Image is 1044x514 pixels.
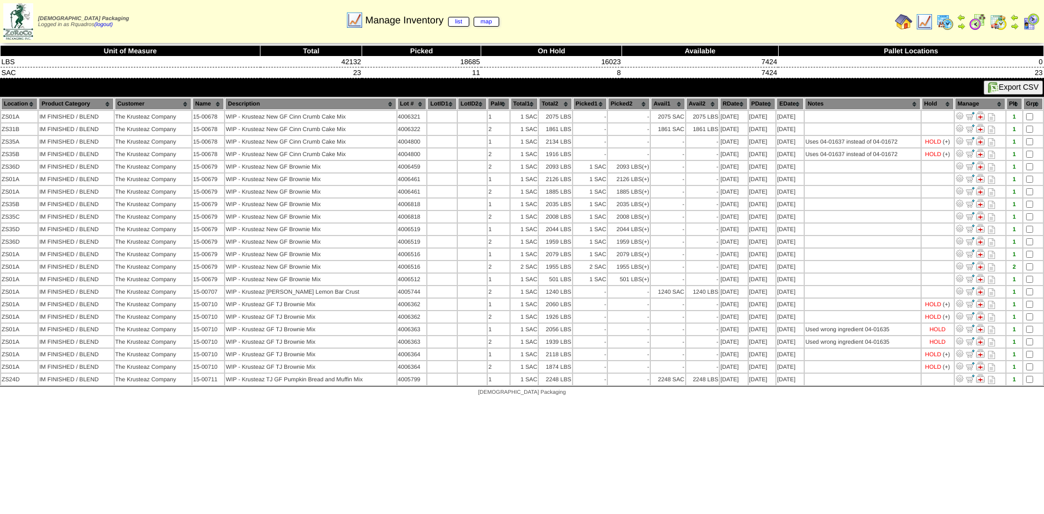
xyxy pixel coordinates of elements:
td: [DATE] [776,111,804,122]
td: 2 [488,148,509,160]
td: The Krusteaz Company [115,211,191,222]
img: home.gif [895,13,912,30]
td: [DATE] [720,174,748,185]
td: 1861 SAC [651,123,685,135]
th: Unit of Measure [1,46,260,57]
td: 4006461 [397,174,427,185]
i: Note [988,151,995,159]
td: - [608,148,650,160]
td: - [651,211,685,222]
span: Manage Inventory [365,15,499,26]
div: HOLD [925,151,941,158]
div: 1 [1007,201,1022,208]
div: (+) [943,151,950,158]
td: [DATE] [749,136,776,147]
td: 2035 LBS [539,199,571,210]
img: Move [966,124,974,133]
td: 2 [488,161,509,172]
td: [DATE] [749,174,776,185]
td: [DATE] [776,161,804,172]
img: excel.gif [988,82,999,93]
td: 1885 LBS [608,186,650,197]
td: [DATE] [776,148,804,160]
td: The Krusteaz Company [115,111,191,122]
td: The Krusteaz Company [115,161,191,172]
td: ZS01A [1,174,38,185]
td: IM FINISHED / BLEND [39,136,113,147]
td: 16023 [481,57,622,67]
td: The Krusteaz Company [115,148,191,160]
th: Picked2 [608,98,650,110]
img: Adjust [955,224,964,233]
td: 1 [488,174,509,185]
img: Manage Hold [976,362,985,370]
td: - [608,136,650,147]
img: Manage Hold [976,224,985,233]
td: 8 [481,67,622,78]
img: Manage Hold [976,199,985,208]
img: Manage Hold [976,299,985,308]
div: 1 [1007,139,1022,145]
td: 1 SAC [573,199,607,210]
td: [DATE] [720,123,748,135]
th: Location [1,98,38,110]
td: ZS35A [1,136,38,147]
td: LBS [1,57,260,67]
td: 1861 LBS [539,123,571,135]
td: 23 [260,67,362,78]
img: Adjust [955,299,964,308]
td: - [573,136,607,147]
td: - [651,136,685,147]
img: arrowleft.gif [957,13,966,22]
img: Adjust [955,262,964,270]
td: - [573,111,607,122]
th: Avail1 [651,98,685,110]
img: Manage Hold [976,274,985,283]
img: Adjust [955,274,964,283]
td: IM FINISHED / BLEND [39,148,113,160]
i: Note [988,201,995,209]
td: IM FINISHED / BLEND [39,174,113,185]
td: - [686,161,719,172]
td: 42132 [260,57,362,67]
td: [DATE] [720,161,748,172]
img: Move [966,262,974,270]
i: Note [988,213,995,221]
td: [DATE] [749,148,776,160]
img: line_graph.gif [346,11,363,29]
th: Description [225,98,396,110]
td: [DATE] [776,136,804,147]
td: 4006818 [397,199,427,210]
div: HOLD [925,139,941,145]
td: WIP - Krusteaz New GF Brownie Mix [225,211,396,222]
td: - [686,148,719,160]
th: Manage [955,98,1005,110]
td: IM FINISHED / BLEND [39,199,113,210]
th: Picked [362,46,481,57]
td: - [686,186,719,197]
img: calendarblend.gif [969,13,986,30]
img: Adjust [955,124,964,133]
th: Grp [1023,98,1043,110]
td: 7424 [622,67,778,78]
td: 1885 LBS [539,186,571,197]
td: [DATE] [776,123,804,135]
a: (logout) [94,22,113,28]
img: Manage Hold [976,374,985,383]
td: The Krusteaz Company [115,186,191,197]
img: Manage Hold [976,174,985,183]
td: 15-00678 [192,148,224,160]
td: WIP - Krusteaz New GF Cinn Crumb Cake Mix [225,123,396,135]
img: Manage Hold [976,162,985,170]
td: WIP - Krusteaz New GF Brownie Mix [225,186,396,197]
img: calendarprod.gif [936,13,954,30]
td: [DATE] [776,211,804,222]
td: 0 [778,57,1043,67]
td: IM FINISHED / BLEND [39,111,113,122]
td: 4006459 [397,161,427,172]
i: Note [988,163,995,171]
td: - [686,199,719,210]
img: Adjust [955,337,964,345]
td: WIP - Krusteaz New GF Brownie Mix [225,161,396,172]
img: arrowleft.gif [1010,13,1019,22]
